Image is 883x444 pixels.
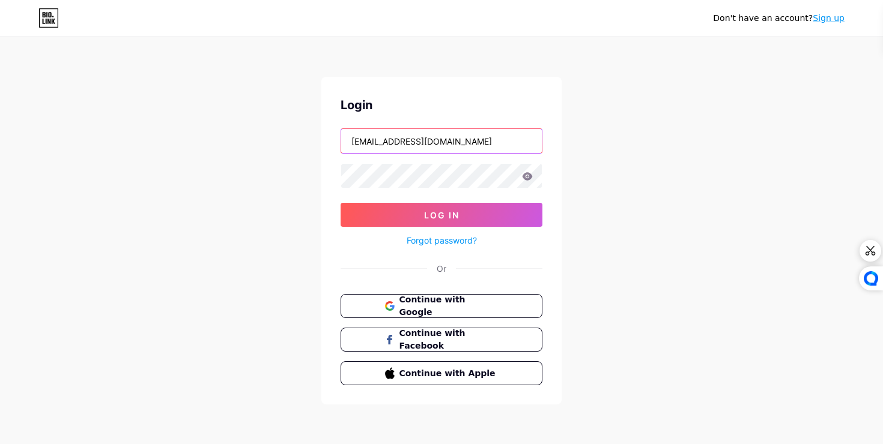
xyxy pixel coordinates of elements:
[713,12,845,25] div: Don't have an account?
[399,367,499,380] span: Continue with Apple
[813,13,845,23] a: Sign up
[341,361,542,385] button: Continue with Apple
[399,327,499,352] span: Continue with Facebook
[424,210,460,220] span: Log In
[407,234,477,247] a: Forgot password?
[399,293,499,319] span: Continue with Google
[341,203,542,227] button: Log In
[341,294,542,318] button: Continue with Google
[341,328,542,352] button: Continue with Facebook
[437,262,446,275] div: Or
[341,96,542,114] div: Login
[341,129,542,153] input: Username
